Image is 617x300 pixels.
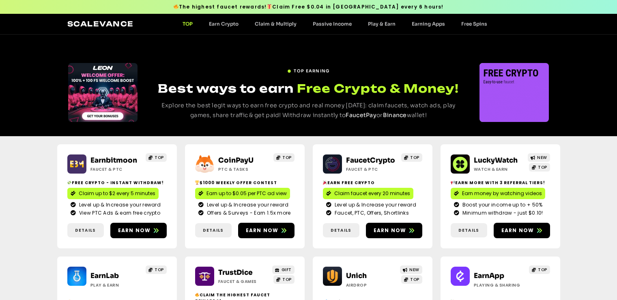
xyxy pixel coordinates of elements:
span: Boost your income up to + 50% [460,201,543,209]
a: TOP [401,275,422,284]
span: TOP EARNING [294,68,329,74]
img: 💸 [67,180,71,185]
h2: Faucet & PTC [90,166,141,172]
span: Minimum withdraw - just $0.10! [460,209,543,217]
a: Earn Crypto [201,21,247,27]
span: Free Crypto & Money! [297,80,459,96]
a: Claim up to $2 every 5 minutes [67,188,159,199]
span: Earn up to $0.05 per PTC ad view [206,190,287,197]
img: 📢 [451,180,455,185]
a: Free Spins [453,21,495,27]
span: TOP [538,267,547,273]
span: Level up & Increase your reward [205,201,288,209]
a: TOP [146,153,167,162]
span: Claim up to $2 every 5 minutes [79,190,155,197]
a: TOP EARNING [287,65,329,74]
h2: Earn more with 3 referral Tiers! [451,180,550,186]
a: Earn now [494,223,550,238]
div: 1 / 3 [479,63,549,122]
span: Level up & Increase your reward [333,201,416,209]
a: FaucetPay [346,111,376,119]
a: TOP [273,153,295,162]
span: Earn now [118,227,151,234]
div: Slides [479,63,549,122]
span: Details [458,227,479,233]
h2: Free crypto - Instant withdraw! [67,180,167,186]
span: The highest faucet rewards! Claim Free $0.04 in [GEOGRAPHIC_DATA] every 6 hours! [173,3,443,11]
span: Earn now [374,227,406,234]
h2: Play & Earn [90,282,141,288]
img: 🏆 [195,180,199,185]
h2: Watch & Earn [474,166,525,172]
a: Earn money by watching videos [451,188,545,199]
h2: Airdrop [346,282,397,288]
a: Claim faucet every 20 minutes [323,188,413,199]
a: TOP [146,265,167,274]
a: Earn up to $0.05 per PTC ad view [195,188,290,199]
a: Scalevance [67,20,134,28]
a: Binance [383,111,407,119]
a: Earn now [238,223,295,238]
a: Details [323,223,359,237]
a: Earning Apps [404,21,453,27]
span: TOP [155,154,164,161]
img: 🎁 [267,4,272,9]
a: LuckyWatch [474,156,518,165]
a: Earnbitmoon [90,156,137,165]
a: GIFT [272,265,295,274]
a: TOP [529,163,550,172]
h2: Earn free crypto [323,180,422,186]
a: Unich [346,272,367,280]
span: Claim faucet every 20 minutes [334,190,410,197]
span: GIFT [282,267,292,273]
a: EarnApp [474,272,504,280]
a: Earn now [110,223,167,238]
a: TOP [401,153,422,162]
a: CoinPayU [218,156,254,165]
a: Play & Earn [360,21,404,27]
span: NEW [409,267,419,273]
h2: $1000 Weekly Offer contest [195,180,295,186]
div: Slides [68,63,138,122]
span: Earn money by watching videos [462,190,542,197]
span: TOP [155,267,164,273]
p: Explore the best legit ways to earn free crypto and real money [DATE]: claim faucets, watch ads, ... [153,101,464,120]
img: 🔥 [195,293,199,297]
a: Passive Income [305,21,360,27]
a: Claim & Multiply [247,21,305,27]
span: View PTC Ads & earn free crypto [77,209,160,217]
span: Faucet, PTC, Offers, Shortlinks [333,209,409,217]
span: NEW [537,154,547,161]
span: TOP [282,154,292,161]
span: TOP [538,164,547,170]
span: Earn now [246,227,279,234]
span: Offers & Surveys - Earn 1.5x more [205,209,291,217]
a: EarnLab [90,272,119,280]
h2: Faucet & Games [218,278,269,285]
h2: Playing & Sharing [474,282,525,288]
img: 🎉 [323,180,327,185]
a: NEW [400,265,422,274]
span: Best ways to earn [158,81,294,96]
a: Details [195,223,232,237]
a: Details [67,223,104,237]
a: TOP [529,265,550,274]
span: Details [203,227,224,233]
img: 🔥 [174,4,178,9]
span: Details [75,227,96,233]
nav: Menu [174,21,495,27]
a: NEW [528,153,550,162]
a: Earn now [366,223,422,238]
span: TOP [410,154,419,161]
a: TrustDice [218,268,253,277]
a: TOP [273,275,295,284]
span: TOP [282,276,292,283]
a: FaucetCrypto [346,156,395,165]
a: Details [451,223,487,237]
h2: Faucet & PTC [346,166,397,172]
span: Level up & Increase your reward [77,201,161,209]
h2: ptc & Tasks [218,166,269,172]
span: TOP [410,276,419,283]
a: TOP [174,21,201,27]
span: Earn now [501,227,534,234]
